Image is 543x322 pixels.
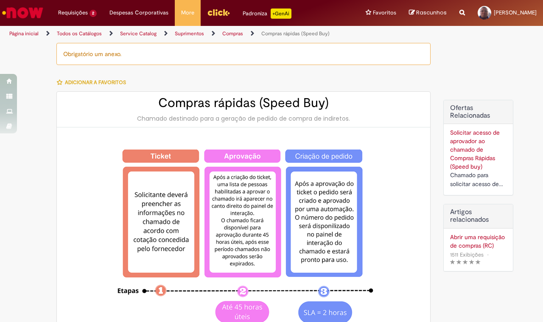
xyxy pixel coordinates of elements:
a: Service Catalog [120,30,157,37]
img: click_logo_yellow_360x200.png [207,6,230,19]
span: 2 [90,10,97,17]
img: ServiceNow [1,4,45,21]
span: Adicionar a Favoritos [65,79,126,86]
p: +GenAi [271,8,291,19]
span: Favoritos [373,8,396,17]
a: Abrir uma requisição de compras (RC) [450,233,507,250]
span: More [181,8,194,17]
span: • [485,249,490,260]
span: 1511 Exibições [450,251,484,258]
a: Compras rápidas (Speed Buy) [261,30,330,37]
button: Adicionar a Favoritos [56,73,131,91]
h2: Ofertas Relacionadas [450,105,507,119]
a: Suprimentos [175,30,204,37]
div: Chamado destinado para a geração de pedido de compra de indiretos. [65,114,422,123]
div: Ofertas Relacionadas [443,100,513,195]
h2: Compras rápidas (Speed Buy) [65,96,422,110]
span: [PERSON_NAME] [494,9,537,16]
a: Solicitar acesso de aprovador ao chamado de Compras Rápidas (Speed buy) [450,129,500,170]
ul: Trilhas de página [6,26,355,42]
a: Rascunhos [409,9,447,17]
span: Rascunhos [416,8,447,17]
span: Requisições [58,8,88,17]
a: Todos os Catálogos [57,30,102,37]
a: Página inicial [9,30,39,37]
div: Chamado para solicitar acesso de aprovador ao ticket de Speed buy [450,171,507,189]
div: Obrigatório um anexo. [56,43,431,65]
h3: Artigos relacionados [450,209,507,223]
div: Padroniza [243,8,291,19]
span: Despesas Corporativas [109,8,168,17]
a: Compras [222,30,243,37]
